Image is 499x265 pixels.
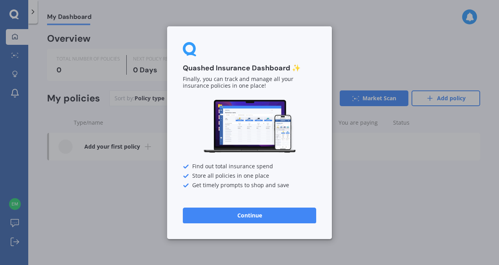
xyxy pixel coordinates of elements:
[202,99,297,154] img: Dashboard
[183,173,316,179] div: Store all policies in one place
[183,64,316,73] h3: Quashed Insurance Dashboard ✨
[183,163,316,169] div: Find out total insurance spend
[183,182,316,188] div: Get timely prompts to shop and save
[183,207,316,223] button: Continue
[183,76,316,89] p: Finally, you can track and manage all your insurance policies in one place!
